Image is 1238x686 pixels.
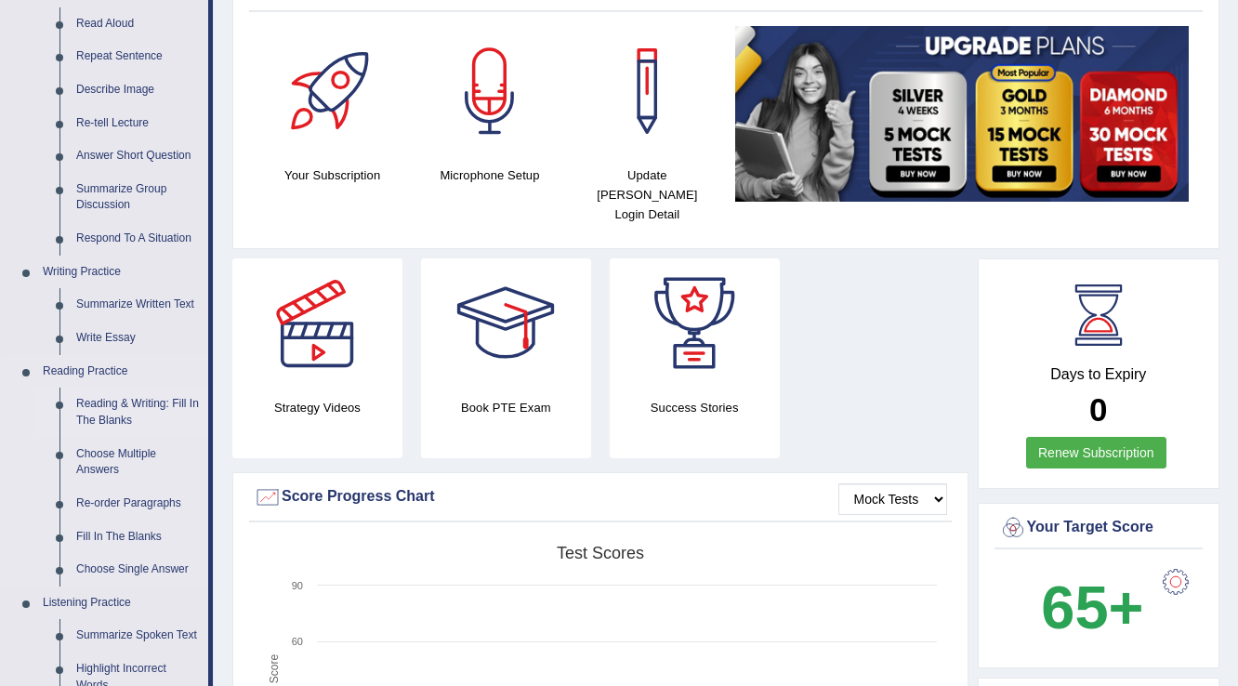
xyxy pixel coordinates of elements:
[34,256,208,289] a: Writing Practice
[68,438,208,487] a: Choose Multiple Answers
[68,222,208,256] a: Respond To A Situation
[34,587,208,620] a: Listening Practice
[292,636,303,647] text: 60
[557,544,644,562] tspan: Test scores
[1041,574,1143,641] b: 65+
[610,398,780,417] h4: Success Stories
[68,73,208,107] a: Describe Image
[232,398,402,417] h4: Strategy Videos
[68,107,208,140] a: Re-tell Lecture
[68,173,208,222] a: Summarize Group Discussion
[735,26,1189,202] img: small5.jpg
[68,7,208,41] a: Read Aloud
[68,553,208,587] a: Choose Single Answer
[263,165,402,185] h4: Your Subscription
[68,288,208,322] a: Summarize Written Text
[254,483,947,511] div: Score Progress Chart
[292,580,303,591] text: 90
[421,398,591,417] h4: Book PTE Exam
[420,165,559,185] h4: Microphone Setup
[68,40,208,73] a: Repeat Sentence
[999,366,1199,383] h4: Days to Expiry
[1089,391,1107,428] b: 0
[68,388,208,437] a: Reading & Writing: Fill In The Blanks
[34,355,208,389] a: Reading Practice
[999,514,1199,542] div: Your Target Score
[68,521,208,554] a: Fill In The Blanks
[68,619,208,653] a: Summarize Spoken Text
[68,139,208,173] a: Answer Short Question
[68,322,208,355] a: Write Essay
[268,654,281,684] tspan: Score
[578,165,717,224] h4: Update [PERSON_NAME] Login Detail
[68,487,208,521] a: Re-order Paragraphs
[1026,437,1166,468] a: Renew Subscription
